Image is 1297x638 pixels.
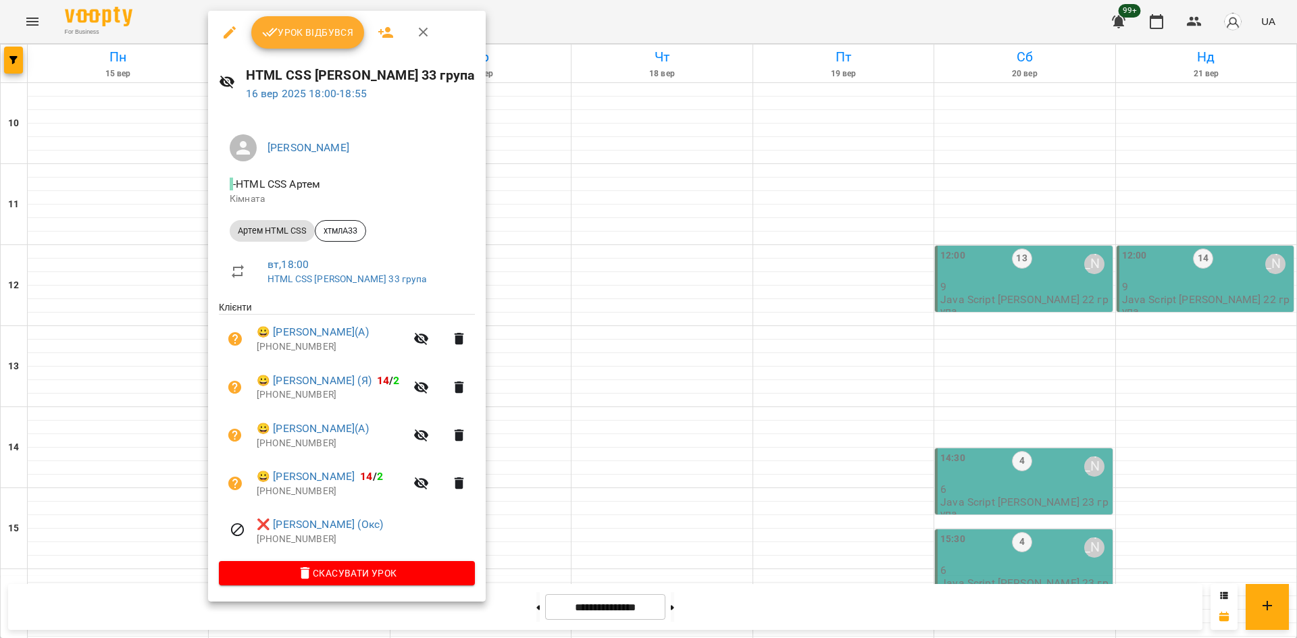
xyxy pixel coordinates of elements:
[257,533,475,546] p: [PHONE_NUMBER]
[315,220,366,242] div: хтмлА33
[230,522,246,538] svg: Візит скасовано
[360,470,383,483] b: /
[219,561,475,585] button: Скасувати Урок
[230,565,464,581] span: Скасувати Урок
[268,141,349,154] a: [PERSON_NAME]
[257,469,355,485] a: 😀 [PERSON_NAME]
[230,192,464,206] p: Кімната
[268,258,309,271] a: вт , 18:00
[377,470,383,483] span: 2
[246,87,367,100] a: 16 вер 2025 18:00-18:55
[377,374,389,387] span: 14
[219,323,251,355] button: Візит ще не сплачено. Додати оплату?
[219,419,251,452] button: Візит ще не сплачено. Додати оплату?
[268,273,427,284] a: HTML CSS [PERSON_NAME] 33 група
[257,437,405,450] p: [PHONE_NUMBER]
[219,467,251,500] button: Візит ще не сплачено. Додати оплату?
[257,324,369,340] a: 😀 [PERSON_NAME](А)
[230,178,323,190] span: - HTML CSS Артем
[251,16,365,49] button: Урок відбувся
[315,225,365,237] span: хтмлА33
[219,300,475,560] ul: Клієнти
[377,374,400,387] b: /
[257,421,369,437] a: 😀 [PERSON_NAME](А)
[262,24,354,41] span: Урок відбувся
[393,374,399,387] span: 2
[257,388,405,402] p: [PHONE_NUMBER]
[230,225,315,237] span: Артем HTML CSS
[257,340,405,354] p: [PHONE_NUMBER]
[257,373,372,389] a: 😀 [PERSON_NAME] (Я)
[257,516,383,533] a: ❌ [PERSON_NAME] (Окс)
[360,470,372,483] span: 14
[257,485,405,498] p: [PHONE_NUMBER]
[246,65,476,86] h6: HTML CSS [PERSON_NAME] 33 група
[219,371,251,404] button: Візит ще не сплачено. Додати оплату?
